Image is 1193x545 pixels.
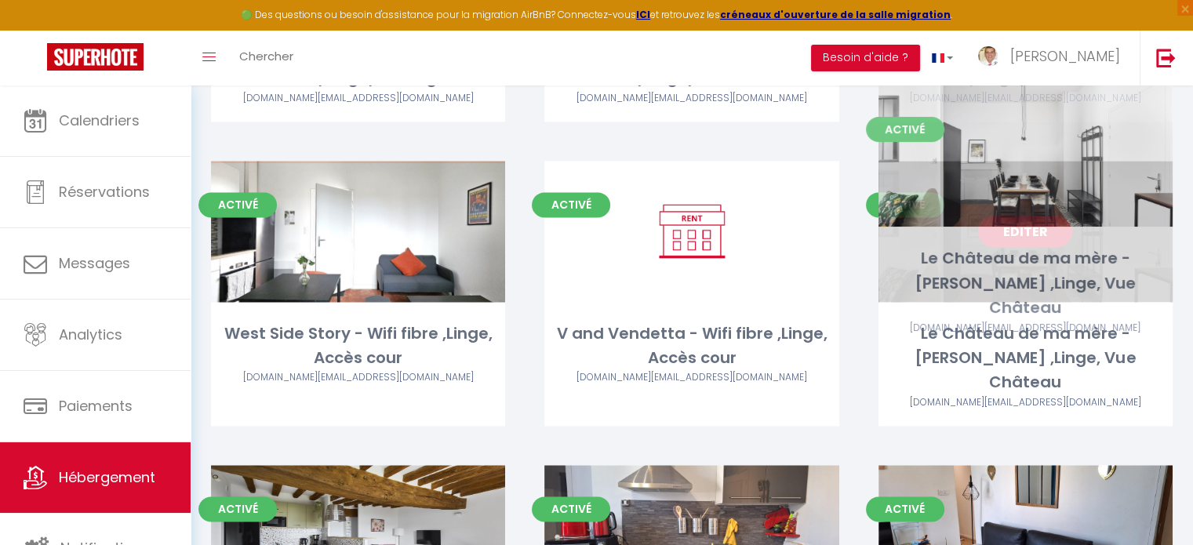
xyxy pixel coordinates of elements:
[59,182,150,202] span: Réservations
[211,370,505,385] div: Airbnb
[978,216,1072,247] a: Editer
[878,395,1173,410] div: Airbnb
[59,467,155,487] span: Hébergement
[13,6,60,53] button: Ouvrir le widget de chat LiveChat
[878,91,1173,106] div: Airbnb
[47,43,144,71] img: Super Booking
[544,370,838,385] div: Airbnb
[878,322,1173,395] div: Le Château de ma mère - [PERSON_NAME] ,Linge, Vue Château
[544,322,838,371] div: V and Vendetta - Wifi fibre ,Linge, Accès cour
[811,45,920,71] button: Besoin d'aide ?
[866,192,944,217] span: Activé
[59,325,122,344] span: Analytics
[198,496,277,521] span: Activé
[720,8,951,21] a: créneaux d'ouverture de la salle migration
[977,45,1000,67] img: ...
[227,31,305,85] a: Chercher
[59,396,133,416] span: Paiements
[239,48,293,64] span: Chercher
[59,111,140,130] span: Calendriers
[866,496,944,521] span: Activé
[211,322,505,371] div: West Side Story - Wifi fibre ,Linge, Accès cour
[1010,46,1120,66] span: [PERSON_NAME]
[211,91,505,106] div: Airbnb
[544,91,838,106] div: Airbnb
[1156,48,1176,67] img: logout
[636,8,650,21] a: ICI
[198,192,277,217] span: Activé
[532,192,610,217] span: Activé
[532,496,610,521] span: Activé
[59,253,130,273] span: Messages
[965,31,1140,85] a: ... [PERSON_NAME]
